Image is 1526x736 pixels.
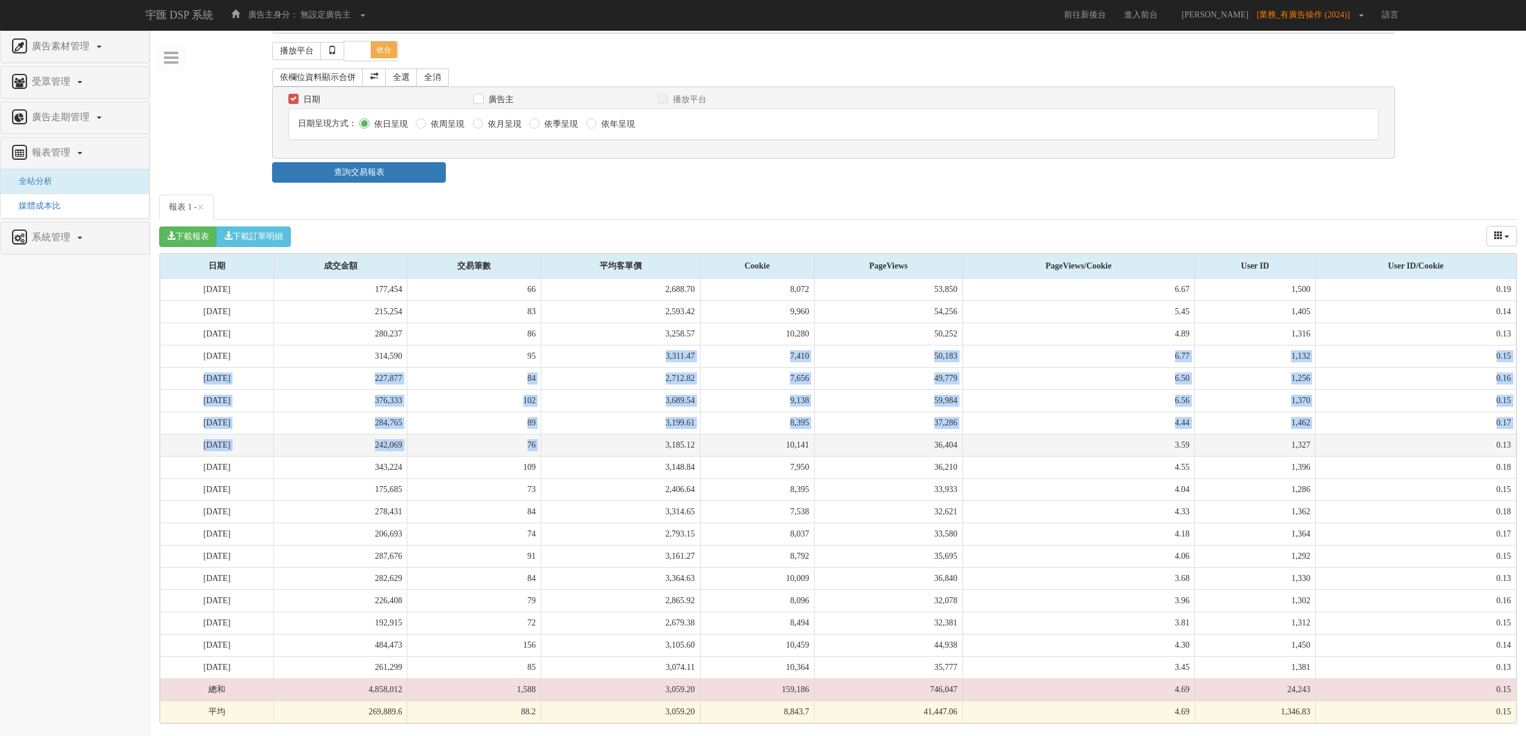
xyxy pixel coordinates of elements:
div: 平均客單價 [541,254,700,278]
td: 282,629 [274,567,407,589]
td: 3,689.54 [541,389,700,412]
td: 746,047 [814,678,962,701]
td: 37,286 [814,412,962,434]
td: 4.33 [962,500,1194,523]
td: 8,395 [700,412,814,434]
td: 32,621 [814,500,962,523]
td: 41,447.06 [814,701,962,723]
td: 2,793.15 [541,523,700,545]
button: 下載訂單明細 [216,227,291,247]
td: 2,679.38 [541,612,700,634]
td: 84 [407,367,541,389]
td: 376,333 [274,389,407,412]
td: 7,656 [700,367,814,389]
td: 6.67 [962,279,1194,301]
td: [DATE] [160,300,274,323]
td: 3,364.63 [541,567,700,589]
a: 受眾管理 [10,73,140,92]
td: 總和 [160,678,274,701]
a: 媒體成本比 [10,201,61,210]
a: 全選 [385,68,418,87]
td: 4,858,012 [274,678,407,701]
td: 0.13 [1315,656,1516,678]
td: 287,676 [274,545,407,567]
td: 269,889.6 [274,701,407,723]
td: 44,938 [814,634,962,656]
td: 5.45 [962,300,1194,323]
td: 242,069 [274,434,407,456]
div: 成交金額 [274,254,407,278]
td: 3.96 [962,589,1194,612]
td: 54,256 [814,300,962,323]
td: 36,404 [814,434,962,456]
td: 0.18 [1315,500,1516,523]
td: 1,346.83 [1195,701,1316,723]
td: 1,256 [1195,367,1316,389]
td: 72 [407,612,541,634]
td: 50,252 [814,323,962,345]
td: [DATE] [160,345,274,367]
a: 全消 [416,68,449,87]
td: 6.50 [962,367,1194,389]
span: 系統管理 [29,232,76,242]
td: 3.81 [962,612,1194,634]
td: 73 [407,478,541,500]
span: [業務_有廣告操作 (2024)] [1257,10,1356,19]
td: 32,078 [814,589,962,612]
td: 95 [407,345,541,367]
td: 24,243 [1195,678,1316,701]
span: 無設定廣告主 [300,10,351,19]
td: 1,292 [1195,545,1316,567]
td: 0.15 [1315,701,1516,723]
td: 0.15 [1315,678,1516,701]
td: 33,933 [814,478,962,500]
td: 66 [407,279,541,301]
td: [DATE] [160,567,274,589]
td: 3,161.27 [541,545,700,567]
td: 4.04 [962,478,1194,500]
div: User ID/Cookie [1316,254,1516,278]
td: 8,395 [700,478,814,500]
td: 0.15 [1315,612,1516,634]
td: 10,141 [700,434,814,456]
td: 4.55 [962,456,1194,478]
td: 1,396 [1195,456,1316,478]
td: 7,538 [700,500,814,523]
td: 86 [407,323,541,345]
td: 88.2 [407,701,541,723]
td: 156 [407,634,541,656]
td: 3.59 [962,434,1194,456]
td: 0.15 [1315,345,1516,367]
td: 平均 [160,701,274,723]
span: 全站分析 [10,177,52,186]
span: × [197,200,204,214]
td: 8,096 [700,589,814,612]
td: 1,364 [1195,523,1316,545]
td: 0.15 [1315,478,1516,500]
td: [DATE] [160,656,274,678]
td: [DATE] [160,545,274,567]
td: 206,693 [274,523,407,545]
td: 0.16 [1315,367,1516,389]
td: 0.14 [1315,634,1516,656]
label: 廣告主 [485,94,514,106]
td: 1,500 [1195,279,1316,301]
td: 0.13 [1315,567,1516,589]
td: 76 [407,434,541,456]
td: 1,370 [1195,389,1316,412]
td: 3,059.20 [541,701,700,723]
td: 1,312 [1195,612,1316,634]
td: 3.68 [962,567,1194,589]
td: [DATE] [160,478,274,500]
td: 314,590 [274,345,407,367]
td: 1,405 [1195,300,1316,323]
label: 日期 [300,94,320,106]
td: [DATE] [160,323,274,345]
td: 0.15 [1315,389,1516,412]
td: 3,185.12 [541,434,700,456]
label: 播放平台 [670,94,707,106]
td: 9,960 [700,300,814,323]
td: 3,105.60 [541,634,700,656]
td: 59,984 [814,389,962,412]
